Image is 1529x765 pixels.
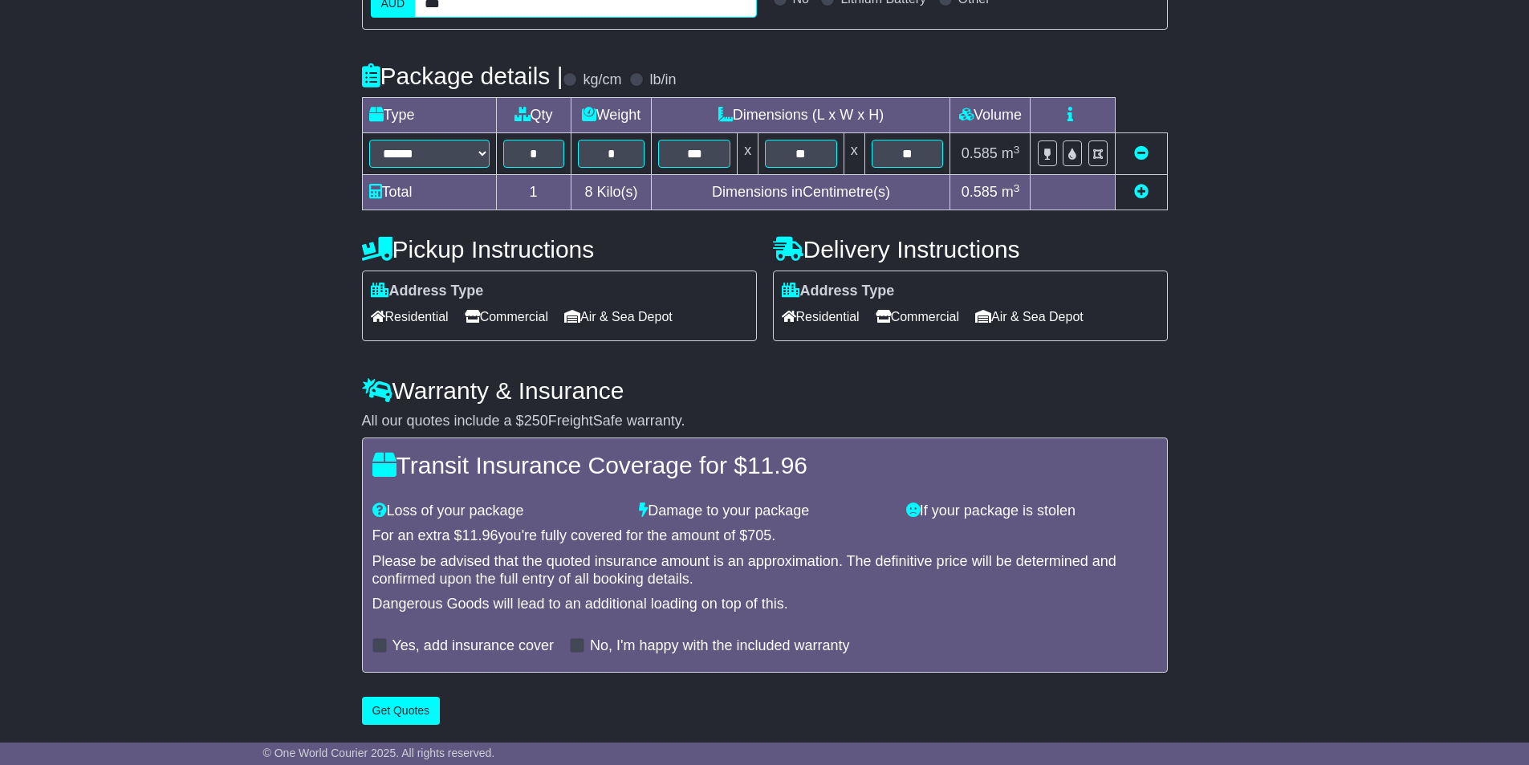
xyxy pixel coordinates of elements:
[362,413,1168,430] div: All our quotes include a $ FreightSafe warranty.
[496,98,571,133] td: Qty
[782,304,860,329] span: Residential
[372,527,1157,545] div: For an extra $ you're fully covered for the amount of $ .
[1134,145,1149,161] a: Remove this item
[652,98,950,133] td: Dimensions (L x W x H)
[263,747,495,759] span: © One World Courier 2025. All rights reserved.
[362,98,496,133] td: Type
[362,175,496,210] td: Total
[747,527,771,543] span: 705
[524,413,548,429] span: 250
[462,527,498,543] span: 11.96
[773,236,1168,262] h4: Delivery Instructions
[1002,145,1020,161] span: m
[372,452,1157,478] h4: Transit Insurance Coverage for $
[962,145,998,161] span: 0.585
[631,503,898,520] div: Damage to your package
[371,304,449,329] span: Residential
[652,175,950,210] td: Dimensions in Centimetre(s)
[362,377,1168,404] h4: Warranty & Insurance
[571,98,652,133] td: Weight
[364,503,632,520] div: Loss of your package
[950,98,1031,133] td: Volume
[392,637,554,655] label: Yes, add insurance cover
[876,304,959,329] span: Commercial
[371,283,484,300] label: Address Type
[1134,184,1149,200] a: Add new item
[962,184,998,200] span: 0.585
[898,503,1165,520] div: If your package is stolen
[649,71,676,89] label: lb/in
[747,452,807,478] span: 11.96
[975,304,1084,329] span: Air & Sea Depot
[782,283,895,300] label: Address Type
[496,175,571,210] td: 1
[372,596,1157,613] div: Dangerous Goods will lead to an additional loading on top of this.
[362,697,441,725] button: Get Quotes
[844,133,864,175] td: x
[1014,182,1020,194] sup: 3
[738,133,758,175] td: x
[564,304,673,329] span: Air & Sea Depot
[372,553,1157,588] div: Please be advised that the quoted insurance amount is an approximation. The definitive price will...
[1002,184,1020,200] span: m
[1014,144,1020,156] sup: 3
[583,71,621,89] label: kg/cm
[590,637,850,655] label: No, I'm happy with the included warranty
[362,63,563,89] h4: Package details |
[362,236,757,262] h4: Pickup Instructions
[584,184,592,200] span: 8
[571,175,652,210] td: Kilo(s)
[465,304,548,329] span: Commercial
